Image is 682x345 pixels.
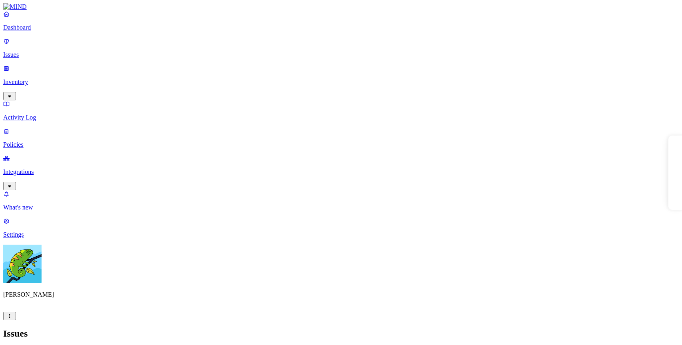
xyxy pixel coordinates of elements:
[3,231,679,238] p: Settings
[3,190,679,211] a: What's new
[3,155,679,189] a: Integrations
[3,78,679,86] p: Inventory
[3,245,42,283] img: Yuval Meshorer
[3,204,679,211] p: What's new
[3,3,27,10] img: MIND
[3,328,679,339] h2: Issues
[3,65,679,99] a: Inventory
[3,141,679,148] p: Policies
[3,100,679,121] a: Activity Log
[3,3,679,10] a: MIND
[3,10,679,31] a: Dashboard
[3,51,679,58] p: Issues
[3,217,679,238] a: Settings
[3,114,679,121] p: Activity Log
[3,38,679,58] a: Issues
[3,168,679,175] p: Integrations
[3,128,679,148] a: Policies
[3,291,679,298] p: [PERSON_NAME]
[3,24,679,31] p: Dashboard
